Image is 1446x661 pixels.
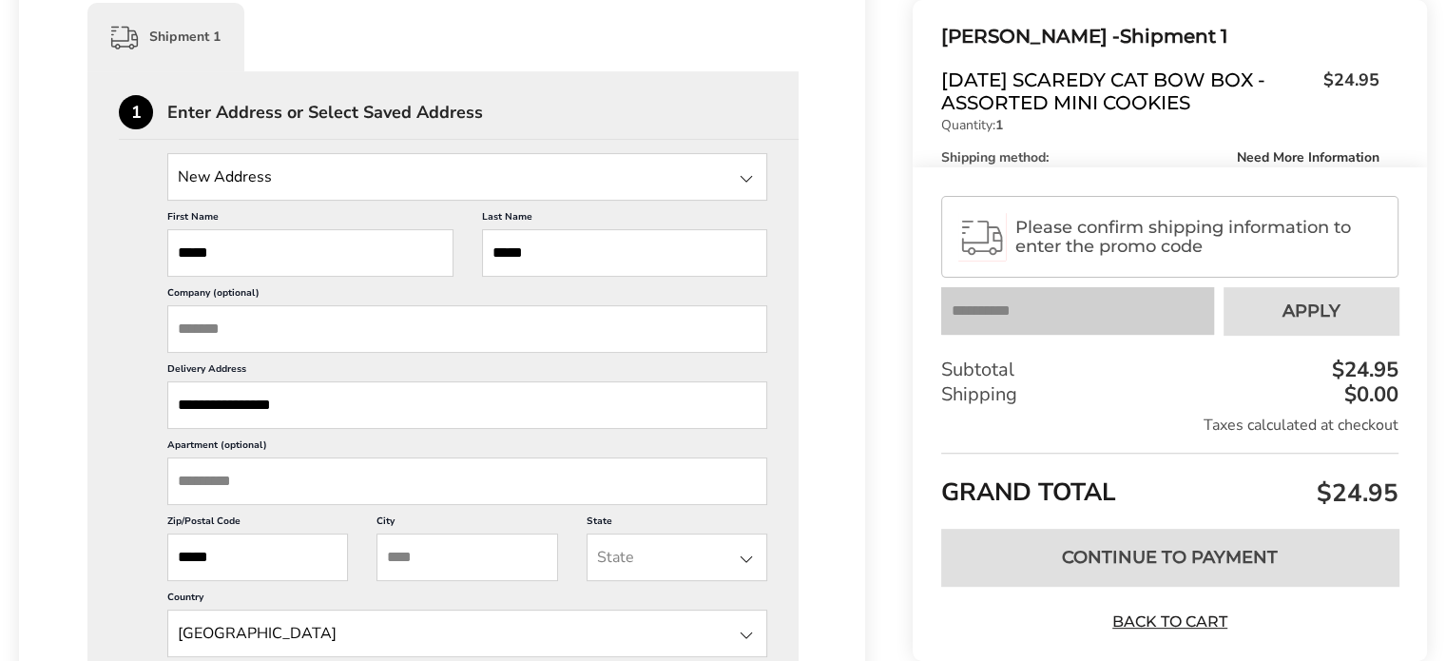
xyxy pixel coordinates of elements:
[167,104,799,121] div: Enter Address or Select Saved Address
[167,610,767,657] input: State
[941,415,1398,436] div: Taxes calculated at checkout
[1314,68,1379,109] span: $24.95
[1340,384,1398,405] div: $0.00
[482,210,768,229] label: Last Name
[941,151,1379,165] div: Shipping method:
[376,515,557,534] label: City
[941,68,1379,114] a: [DATE] Scaredy Cat Bow Box - Assorted Mini Cookies$24.95
[167,362,767,381] label: Delivery Address
[941,358,1398,382] div: Subtotal
[167,457,767,505] input: Apartment
[376,534,557,581] input: City
[167,229,453,277] input: First Name
[1104,612,1237,632] a: Back to Cart
[167,438,767,457] label: Apartment (optional)
[482,229,768,277] input: Last Name
[167,515,348,534] label: Zip/Postal Code
[941,119,1379,132] p: Quantity:
[1237,151,1379,165] span: Need More Information
[167,210,453,229] label: First Name
[1224,287,1398,335] button: Apply
[87,3,244,71] div: Shipment 1
[941,453,1398,515] div: GRAND TOTAL
[941,68,1314,114] span: [DATE] Scaredy Cat Bow Box - Assorted Mini Cookies
[167,153,767,201] input: State
[119,95,153,129] div: 1
[587,534,767,581] input: State
[995,116,1003,134] strong: 1
[167,286,767,305] label: Company (optional)
[941,529,1398,586] button: Continue to Payment
[1327,360,1398,380] div: $24.95
[167,305,767,353] input: Company
[167,591,767,610] label: Country
[167,534,348,581] input: ZIP
[941,382,1398,407] div: Shipping
[941,21,1379,52] div: Shipment 1
[587,515,767,534] label: State
[1312,476,1398,510] span: $24.95
[941,25,1120,48] span: [PERSON_NAME] -
[1015,218,1381,256] span: Please confirm shipping information to enter the promo code
[167,381,767,429] input: Delivery Address
[1282,302,1340,320] span: Apply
